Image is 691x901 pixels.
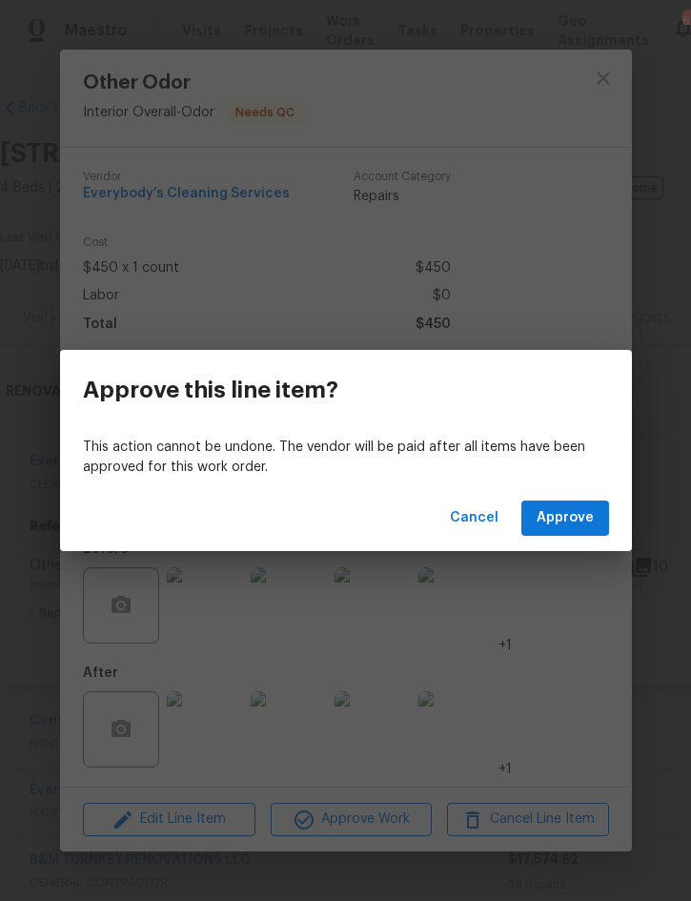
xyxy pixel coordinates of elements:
[450,506,498,530] span: Cancel
[83,377,338,403] h3: Approve this line item?
[442,501,506,536] button: Cancel
[537,506,594,530] span: Approve
[83,438,609,478] p: This action cannot be undone. The vendor will be paid after all items have been approved for this...
[521,501,609,536] button: Approve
